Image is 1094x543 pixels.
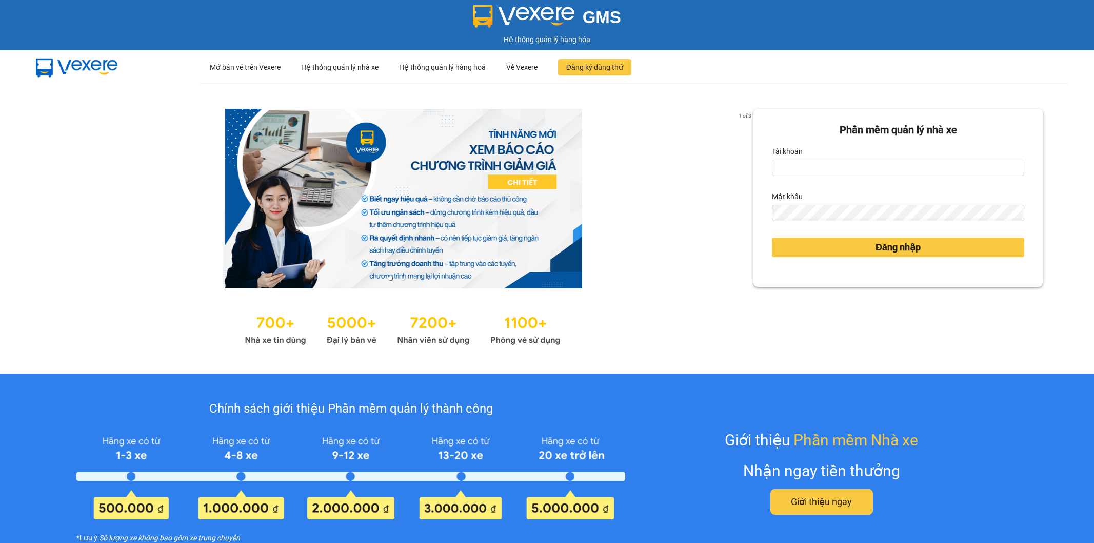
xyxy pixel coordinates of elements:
div: Mở bán vé trên Vexere [210,51,281,84]
input: Mật khẩu [772,205,1024,221]
div: Hệ thống quản lý hàng hoá [399,51,486,84]
button: Giới thiệu ngay [770,489,873,515]
div: Chính sách giới thiệu Phần mềm quản lý thành công [76,399,625,419]
li: slide item 1 [388,276,392,280]
div: Về Vexere [506,51,538,84]
button: previous slide / item [51,109,66,288]
span: Đăng nhập [876,240,921,255]
span: Đăng ký dùng thử [566,62,623,73]
button: next slide / item [739,109,753,288]
div: Phần mềm quản lý nhà xe [772,122,1024,138]
li: slide item 3 [413,276,417,280]
div: Giới thiệu [725,428,918,452]
span: Giới thiệu ngay [791,495,852,509]
span: Phần mềm Nhà xe [793,428,918,452]
label: Tài khoản [772,143,803,160]
input: Tài khoản [772,160,1024,176]
span: GMS [583,8,621,27]
div: Nhận ngay tiền thưởng [743,459,900,483]
img: policy-intruduce-detail.png [76,432,625,520]
li: slide item 2 [401,276,405,280]
button: Đăng ký dùng thử [558,59,631,75]
div: Hệ thống quản lý hàng hóa [3,34,1091,45]
img: mbUUG5Q.png [26,50,128,84]
p: 1 of 3 [735,109,753,122]
img: logo 2 [473,5,574,28]
button: Đăng nhập [772,238,1024,257]
a: GMS [473,15,621,24]
img: Statistics.png [245,309,561,348]
div: Hệ thống quản lý nhà xe [301,51,379,84]
label: Mật khẩu [772,188,803,205]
